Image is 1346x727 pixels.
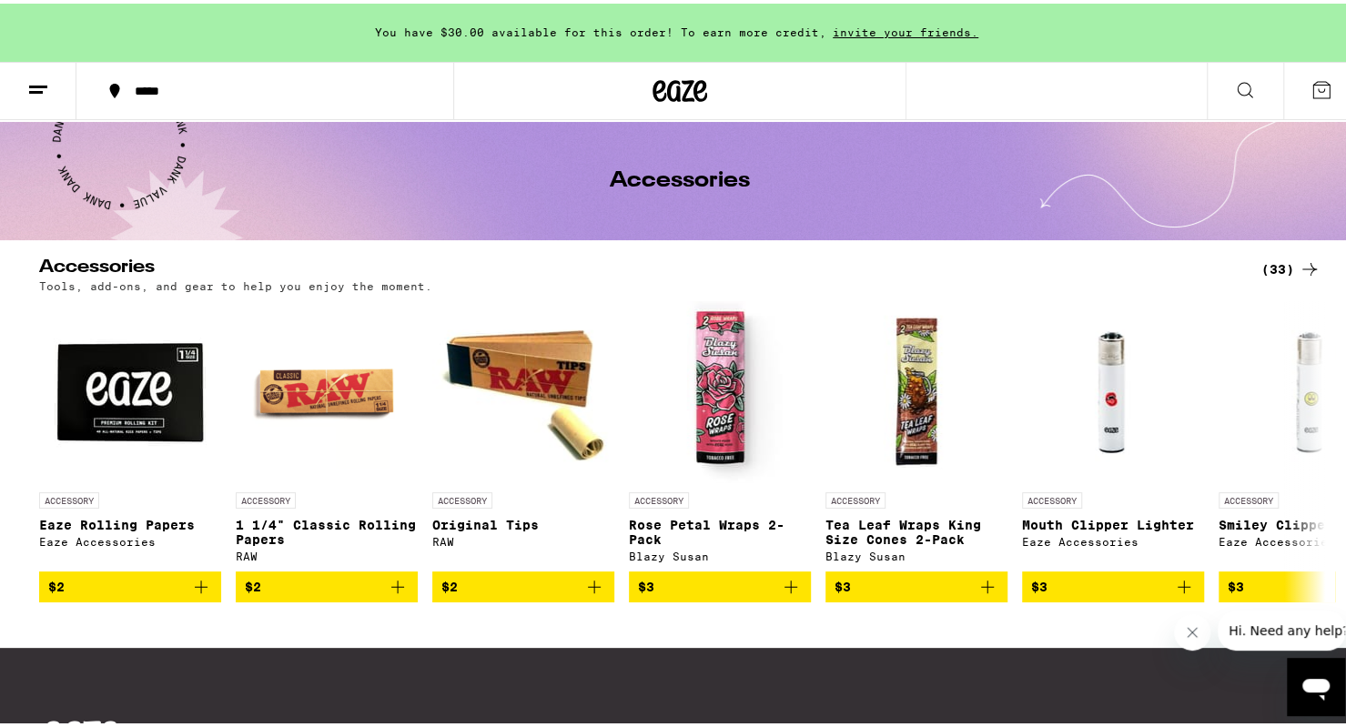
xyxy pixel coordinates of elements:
iframe: Button to launch messaging window [1287,654,1345,712]
a: Open page for Original Tips from RAW [432,298,614,568]
p: Tea Leaf Wraps King Size Cones 2-Pack [825,514,1007,543]
a: Open page for Tea Leaf Wraps King Size Cones 2-Pack from Blazy Susan [825,298,1007,568]
p: ACCESSORY [825,489,886,505]
h1: Accessories [610,167,750,188]
iframe: Message from company [1218,607,1345,647]
button: Add to bag [432,568,614,599]
span: $3 [835,576,851,591]
span: $2 [245,576,261,591]
span: $2 [48,576,65,591]
p: ACCESSORY [1219,489,1279,505]
button: Add to bag [236,568,418,599]
p: ACCESSORY [629,489,689,505]
p: Mouth Clipper Lighter [1022,514,1204,529]
iframe: Close message [1174,611,1210,647]
span: invite your friends. [826,23,985,35]
img: RAW - Original Tips [432,298,614,480]
button: Add to bag [39,568,221,599]
p: ACCESSORY [236,489,296,505]
div: Blazy Susan [629,547,811,559]
a: Open page for Rose Petal Wraps 2-Pack from Blazy Susan [629,298,811,568]
span: You have $30.00 available for this order! To earn more credit, [375,23,826,35]
span: $3 [1031,576,1047,591]
p: ACCESSORY [39,489,99,505]
button: Add to bag [825,568,1007,599]
p: ACCESSORY [432,489,492,505]
div: Eaze Accessories [1022,532,1204,544]
a: Open page for Mouth Clipper Lighter from Eaze Accessories [1022,298,1204,568]
span: $2 [441,576,458,591]
div: RAW [432,532,614,544]
span: $3 [1228,576,1244,591]
div: RAW [236,547,418,559]
img: Blazy Susan - Tea Leaf Wraps King Size Cones 2-Pack [825,298,1007,480]
h2: Accessories [39,255,1231,277]
a: Open page for Eaze Rolling Papers from Eaze Accessories [39,298,221,568]
img: Eaze Accessories - Mouth Clipper Lighter [1022,298,1204,480]
button: Add to bag [629,568,811,599]
div: Blazy Susan [825,547,1007,559]
img: RAW - 1 1/4" Classic Rolling Papers [236,298,418,480]
span: $3 [638,576,654,591]
p: Eaze Rolling Papers [39,514,221,529]
span: Hi. Need any help? [11,13,131,27]
p: ACCESSORY [1022,489,1082,505]
button: Add to bag [1022,568,1204,599]
p: Original Tips [432,514,614,529]
div: Eaze Accessories [39,532,221,544]
p: Rose Petal Wraps 2-Pack [629,514,811,543]
img: Blazy Susan - Rose Petal Wraps 2-Pack [629,298,811,480]
a: Open page for 1 1/4" Classic Rolling Papers from RAW [236,298,418,568]
img: Eaze Accessories - Eaze Rolling Papers [39,298,221,480]
p: 1 1/4" Classic Rolling Papers [236,514,418,543]
a: (33) [1261,255,1321,277]
p: Tools, add-ons, and gear to help you enjoy the moment. [39,277,432,288]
